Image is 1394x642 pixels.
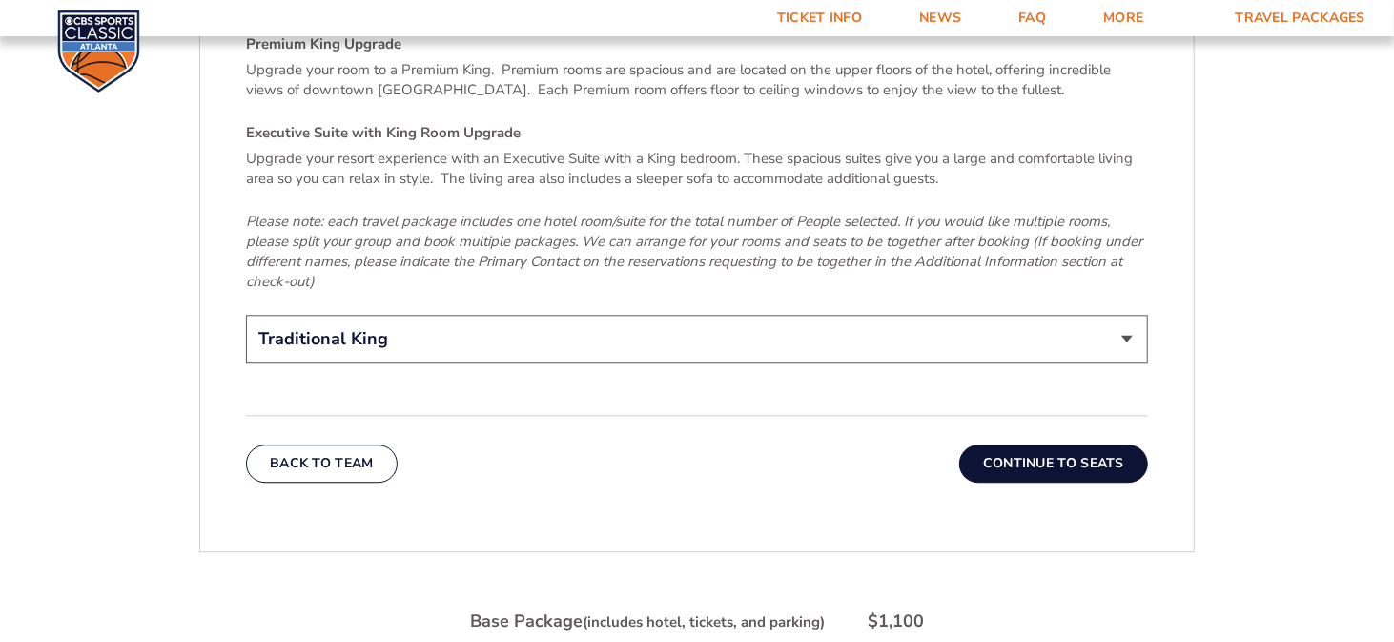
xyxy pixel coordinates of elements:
[57,10,140,93] img: CBS Sports Classic
[246,445,398,483] button: Back To Team
[246,212,1142,291] em: Please note: each travel package includes one hotel room/suite for the total number of People sel...
[246,149,1148,189] p: Upgrade your resort experience with an Executive Suite with a King bedroom. These spacious suites...
[246,34,1148,54] h4: Premium King Upgrade
[246,123,1148,143] h4: Executive Suite with King Room Upgrade
[470,610,825,633] div: Base Package
[246,60,1148,100] p: Upgrade your room to a Premium King. Premium rooms are spacious and are located on the upper floo...
[583,612,825,632] small: (includes hotel, tickets, and parking)
[868,610,924,633] div: $1,100
[959,445,1148,483] button: Continue To Seats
